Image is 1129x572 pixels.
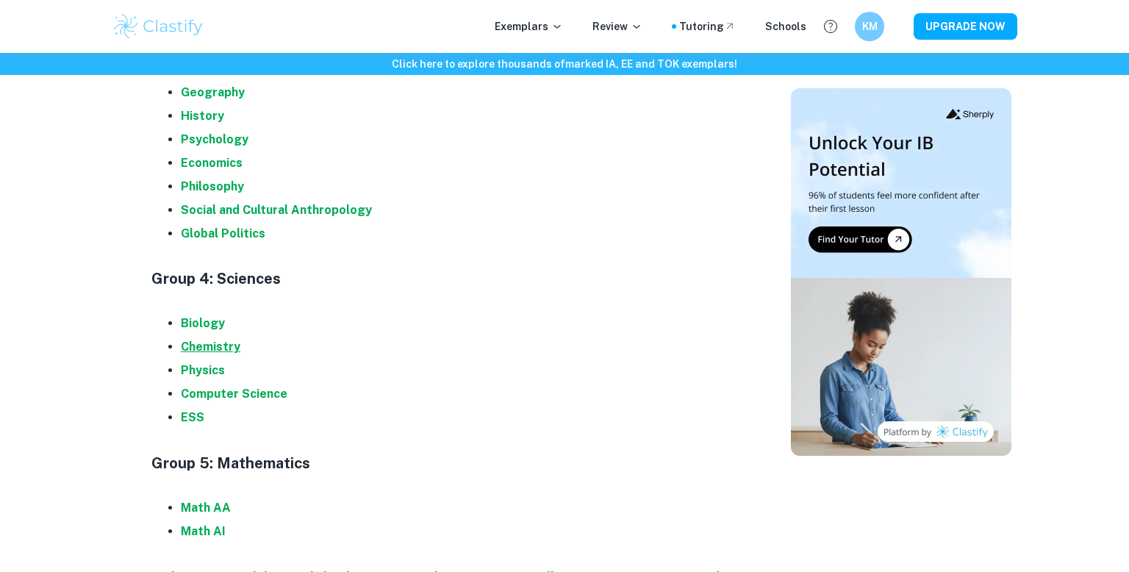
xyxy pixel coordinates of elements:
a: Business Management [181,62,311,76]
button: KM [855,12,884,41]
p: Exemplars [495,18,563,35]
h4: Group 4: Sciences [151,268,739,290]
a: Tutoring [679,18,736,35]
a: Computer Science [181,387,287,401]
button: UPGRADE NOW [914,13,1017,40]
h6: KM [861,18,878,35]
a: History [181,109,224,123]
button: Help and Feedback [818,14,843,39]
p: Review [592,18,642,35]
img: Thumbnail [791,88,1011,456]
img: Clastify logo [112,12,205,41]
a: Biology [181,316,225,330]
a: Social and Cultural Anthropology [181,203,372,217]
a: Economics [181,156,243,170]
a: Geography [181,85,245,99]
a: ESS [181,410,204,424]
a: Philosophy [181,179,244,193]
a: Global Politics [181,226,265,240]
a: Psychology [181,132,248,146]
a: Chemistry [181,340,240,354]
h4: Group 5: Mathematics [151,452,739,474]
a: Schools [765,18,806,35]
a: Math AI [181,524,226,538]
a: Physics [181,363,225,377]
h6: Click here to explore thousands of marked IA, EE and TOK exemplars ! [3,56,1126,72]
a: Math AA [181,501,231,515]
